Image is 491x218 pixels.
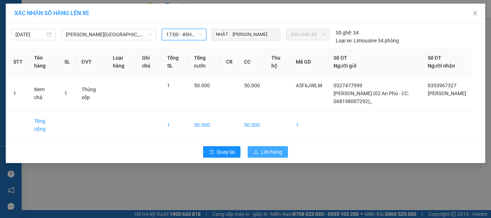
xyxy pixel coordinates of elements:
th: Tổng cước [188,48,220,76]
span: [PERSON_NAME] (02 An Phú - CC: 068198007292)_ [334,91,409,104]
span: Loại xe: [336,37,353,45]
button: Close [465,4,485,24]
span: Số ĐT [334,55,347,61]
span: Số ghế: [336,29,352,37]
th: CC [238,48,266,76]
span: 1 [167,83,170,88]
div: Limousine 34 phòng [336,37,399,45]
th: STT [8,48,28,76]
div: [PERSON_NAME] [69,23,142,32]
button: rollbackQuay lại [203,146,240,158]
span: Gia Lai - Đà Lạt [66,29,152,40]
button: uploadLên hàng [248,146,288,158]
span: down [148,32,152,37]
th: SL [59,48,76,76]
td: 1 [290,111,328,139]
span: [PERSON_NAME] [428,91,466,96]
span: Số ĐT [428,55,441,61]
div: 0327477999 [6,49,64,59]
span: Người nhận [428,63,455,69]
th: Thu hộ [266,48,290,76]
th: Tổng SL [161,48,188,76]
span: Gửi: [6,7,17,14]
div: 34 [336,29,359,37]
th: Mã GD [290,48,328,76]
span: Lên hàng [261,148,282,156]
td: Nem chả [28,76,59,111]
div: Bến Xe Đức Long [6,6,64,23]
span: upload [253,149,258,155]
span: NHẬT [214,31,229,39]
td: 1 [161,111,188,139]
span: [PERSON_NAME] [230,31,268,39]
span: rollback [209,149,214,155]
div: VP [GEOGRAPHIC_DATA] [69,6,142,23]
span: XÁC NHẬN SỐ HÀNG LÊN XE [14,10,89,17]
span: Quay lại [217,148,235,156]
div: [PERSON_NAME] (02 An Phú - CC: 068198007292)_ [6,23,64,49]
span: 1 [64,91,67,96]
input: 14/10/2025 [15,31,45,38]
span: 50.000 [244,83,260,88]
span: 49H-046.85 [290,29,326,40]
th: CR [220,48,238,76]
span: Người gửi [334,63,357,69]
span: Nhận: [69,7,86,14]
span: 0353967327 [428,83,456,88]
div: 0353967327 [69,32,142,42]
th: ĐVT [76,48,107,76]
span: 0327477999 [334,83,362,88]
th: Ghi chú [136,48,161,76]
td: 50.000 [188,111,220,139]
span: close [472,10,478,16]
td: 1 [8,76,28,111]
span: 17:00 - 49H-046.85 [166,29,202,40]
td: 50.000 [238,111,266,139]
td: Tổng cộng [28,111,59,139]
td: Thùng xốp [76,76,107,111]
span: 50.000 [194,83,210,88]
span: A5F6JWLM [296,83,322,88]
th: Tên hàng [28,48,59,76]
th: Loại hàng [107,48,137,76]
